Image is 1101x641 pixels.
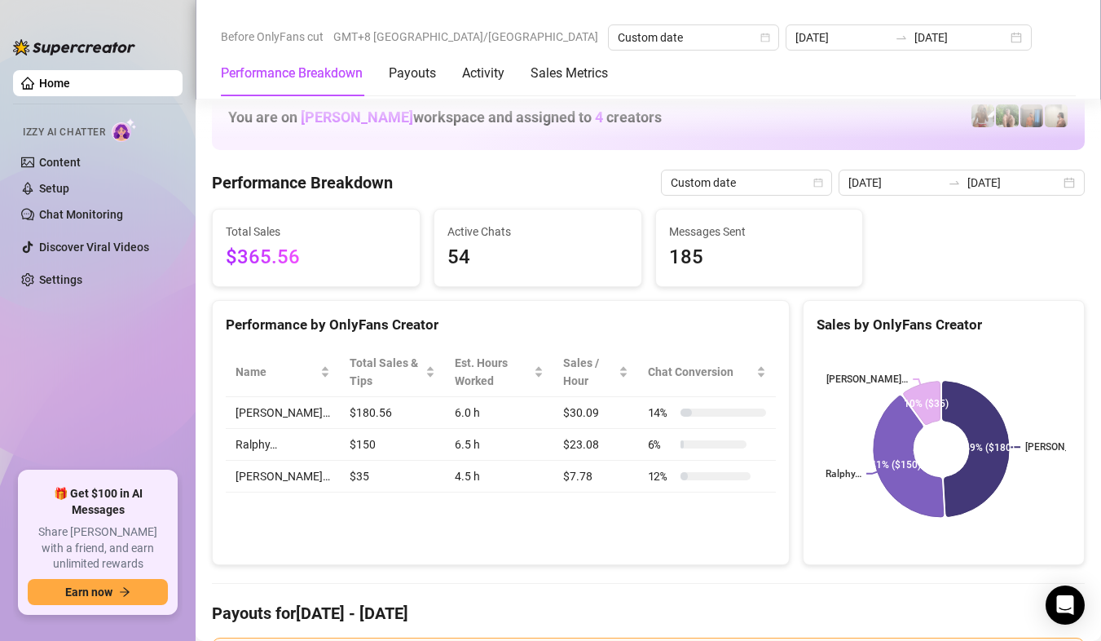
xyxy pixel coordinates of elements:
[447,242,628,273] span: 54
[553,347,638,397] th: Sales / Hour
[595,108,603,126] span: 4
[795,29,888,46] input: Start date
[212,171,393,194] h4: Performance Breakdown
[848,174,941,192] input: Start date
[648,435,674,453] span: 6 %
[65,586,112,599] span: Earn now
[350,354,422,390] span: Total Sales & Tips
[226,397,340,429] td: [PERSON_NAME]…
[28,524,168,572] span: Share [PERSON_NAME] with a friend, and earn unlimited rewards
[553,397,638,429] td: $30.09
[445,397,553,429] td: 6.0 h
[226,223,407,241] span: Total Sales
[226,461,340,493] td: [PERSON_NAME]…
[445,429,553,461] td: 6.5 h
[228,108,662,126] h1: You are on workspace and assigned to creators
[39,182,69,195] a: Setup
[648,467,674,485] span: 12 %
[226,429,340,461] td: Ralphy…
[826,374,908,385] text: [PERSON_NAME]…
[221,64,363,83] div: Performance Breakdown
[13,39,135,55] img: logo-BBDzfeDw.svg
[340,429,445,461] td: $150
[226,314,776,336] div: Performance by OnlyFans Creator
[895,31,908,44] span: swap-right
[826,468,861,480] text: Ralphy…
[638,347,776,397] th: Chat Conversion
[112,118,137,142] img: AI Chatter
[1045,104,1068,127] img: Ralphy
[221,24,324,49] span: Before OnlyFans cut
[1020,104,1043,127] img: Wayne
[340,347,445,397] th: Total Sales & Tips
[39,156,81,169] a: Content
[28,486,168,518] span: 🎁 Get $100 in AI Messages
[447,223,628,241] span: Active Chats
[669,223,850,241] span: Messages Sent
[971,104,994,127] img: Nathaniel
[553,461,638,493] td: $7.78
[817,314,1071,336] div: Sales by OnlyFans Creator
[914,29,1007,46] input: End date
[236,363,317,381] span: Name
[445,461,553,493] td: 4.5 h
[648,404,674,422] span: 14 %
[760,33,770,42] span: calendar
[301,108,413,126] span: [PERSON_NAME]
[553,429,638,461] td: $23.08
[813,178,823,188] span: calendar
[226,242,407,273] span: $365.56
[563,354,615,390] span: Sales / Hour
[333,24,598,49] span: GMT+8 [GEOGRAPHIC_DATA]/[GEOGRAPHIC_DATA]
[212,602,1085,625] h4: Payouts for [DATE] - [DATE]
[39,77,70,90] a: Home
[895,31,908,44] span: to
[462,64,504,83] div: Activity
[996,104,1019,127] img: Nathaniel
[948,176,961,189] span: swap-right
[39,208,123,221] a: Chat Monitoring
[28,579,168,605] button: Earn nowarrow-right
[669,242,850,273] span: 185
[119,586,130,598] span: arrow-right
[39,273,82,286] a: Settings
[671,170,822,195] span: Custom date
[340,461,445,493] td: $35
[389,64,436,83] div: Payouts
[455,354,531,390] div: Est. Hours Worked
[23,125,105,140] span: Izzy AI Chatter
[531,64,608,83] div: Sales Metrics
[618,25,769,50] span: Custom date
[948,176,961,189] span: to
[340,397,445,429] td: $180.56
[1046,586,1085,625] div: Open Intercom Messenger
[967,174,1060,192] input: End date
[226,347,340,397] th: Name
[39,241,149,254] a: Discover Viral Videos
[648,363,753,381] span: Chat Conversion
